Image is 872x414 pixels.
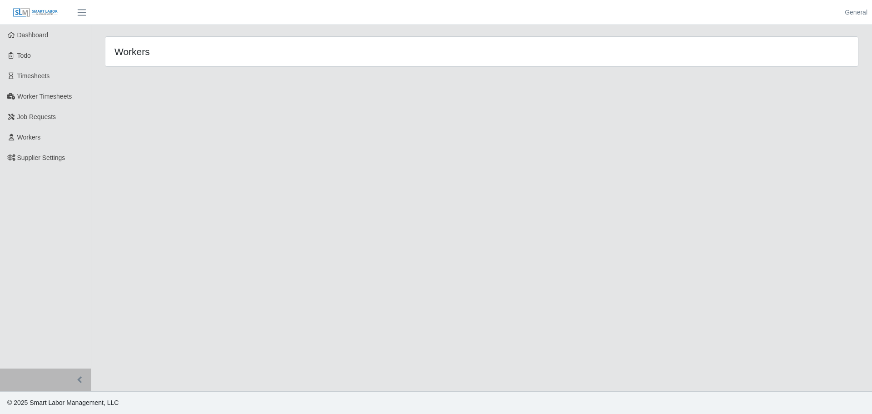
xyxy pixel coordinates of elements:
[17,52,31,59] span: Todo
[17,72,50,80] span: Timesheets
[845,8,867,17] a: General
[17,113,56,120] span: Job Requests
[17,134,41,141] span: Workers
[114,46,412,57] h4: Workers
[17,93,72,100] span: Worker Timesheets
[17,154,65,161] span: Supplier Settings
[13,8,58,18] img: SLM Logo
[17,31,49,39] span: Dashboard
[7,399,119,406] span: © 2025 Smart Labor Management, LLC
